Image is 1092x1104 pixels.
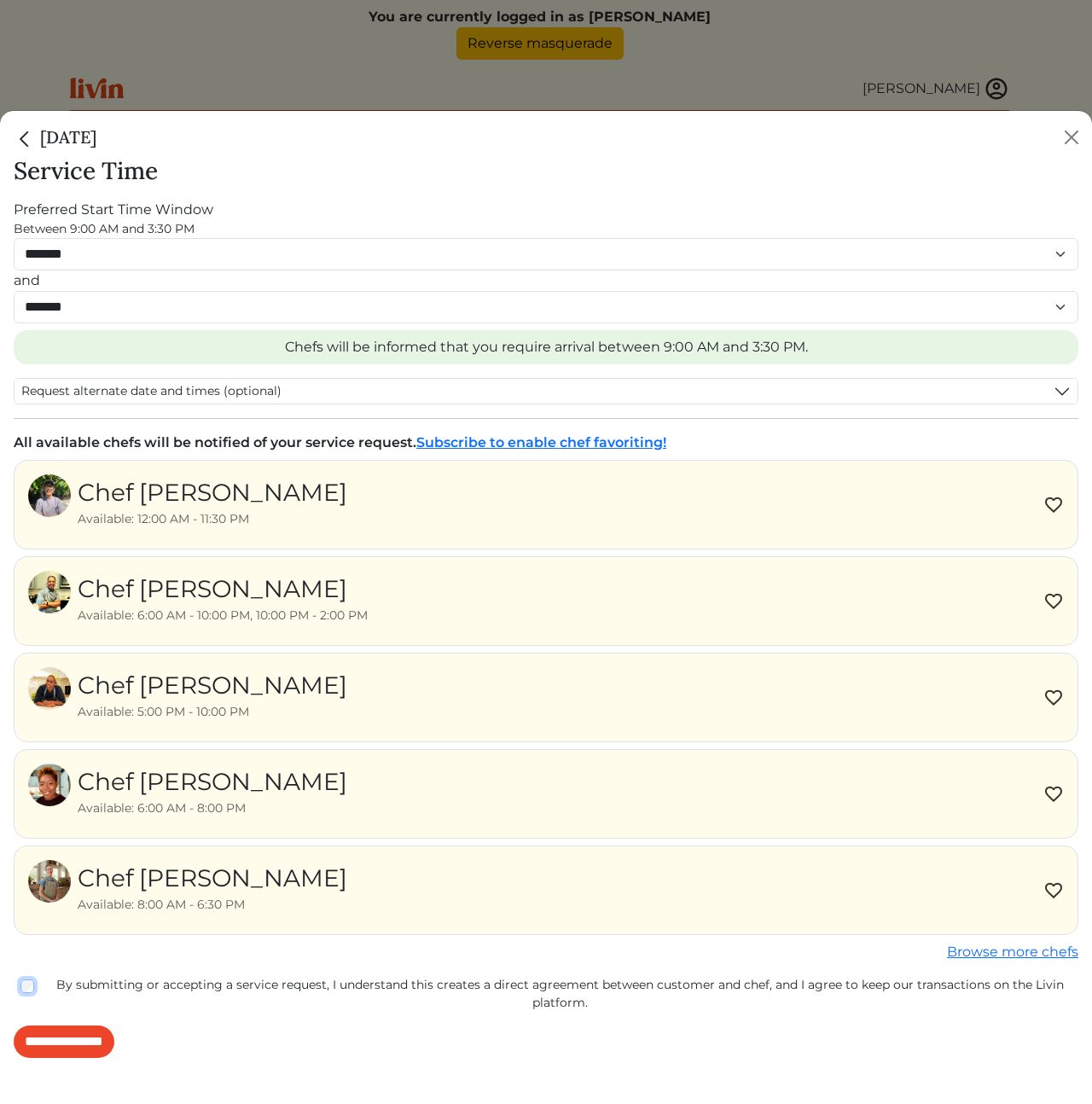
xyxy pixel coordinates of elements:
[78,510,347,528] div: Available: 12:00 AM - 11:30 PM
[28,667,347,728] a: Chef [PERSON_NAME] Available: 5:00 PM - 10:00 PM
[78,607,368,625] div: Available: 6:00 AM - 10:00 PM, 10:00 PM - 2:00 PM
[78,571,368,607] div: Chef [PERSON_NAME]
[78,703,347,721] div: Available: 5:00 PM - 10:00 PM
[28,764,71,806] img: 5a21b482cd3af3d9a04b3ee68c617dfc
[78,474,347,510] div: Chef [PERSON_NAME]
[28,474,347,535] a: Chef [PERSON_NAME] Available: 12:00 AM - 11:30 PM
[1043,880,1064,901] img: heart_no_fill-48930e137196cddbfb08493a22f0c54f36344ca9e8def7d987276f91c48d3417.svg
[14,157,1078,186] h3: Service Time
[15,379,1077,404] button: Request alternate date and times (optional)
[28,764,347,824] a: Chef [PERSON_NAME] Available: 6:00 AM - 8:00 PM
[78,799,347,817] div: Available: 6:00 AM - 8:00 PM
[78,860,347,896] div: Chef [PERSON_NAME]
[416,434,666,450] a: Subscribe to enable chef favoriting!
[14,128,36,150] img: back_caret-0738dc900bf9763b5e5a40894073b948e17d9601fd527fca9689b06ce300169f.svg
[14,220,1078,238] div: Between 9:00 AM and 3:30 PM
[14,200,213,220] label: Preferred Start Time Window
[28,860,71,903] img: b64703ed339b54c2c4b6dc4b178d5e4b
[21,382,282,400] span: Request alternate date and times (optional)
[14,330,1078,364] div: Chefs will be informed that you require arrival between 9:00 AM and 3:30 PM.
[14,126,40,148] a: Close
[28,860,347,921] a: Chef [PERSON_NAME] Available: 8:00 AM - 6:30 PM
[28,571,368,631] a: Chef [PERSON_NAME] Available: 6:00 AM - 10:00 PM, 10:00 PM - 2:00 PM
[14,125,96,150] h5: [DATE]
[1043,688,1064,708] img: heart_no_fill-48930e137196cddbfb08493a22f0c54f36344ca9e8def7d987276f91c48d3417.svg
[78,896,347,914] div: Available: 8:00 AM - 6:30 PM
[1043,591,1064,612] img: heart_no_fill-48930e137196cddbfb08493a22f0c54f36344ca9e8def7d987276f91c48d3417.svg
[947,944,1078,960] a: Browse more chefs
[1058,124,1085,151] button: Close
[28,667,71,710] img: 91442e3f16195a2a97bbcd72fe91d28b
[41,976,1078,1012] label: By submitting or accepting a service request, I understand this creates a direct agreement betwee...
[78,764,347,799] div: Chef [PERSON_NAME]
[14,433,1078,453] div: All available chefs will be notified of your service request.
[28,571,71,613] img: acb77dff60e864388ffc18095fbd611c
[28,474,71,517] img: 871ee6683022076ced1d290ee243672a
[78,667,347,703] div: Chef [PERSON_NAME]
[1043,784,1064,805] img: heart_no_fill-48930e137196cddbfb08493a22f0c54f36344ca9e8def7d987276f91c48d3417.svg
[14,270,40,291] label: and
[1043,495,1064,515] img: heart_no_fill-48930e137196cddbfb08493a22f0c54f36344ca9e8def7d987276f91c48d3417.svg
